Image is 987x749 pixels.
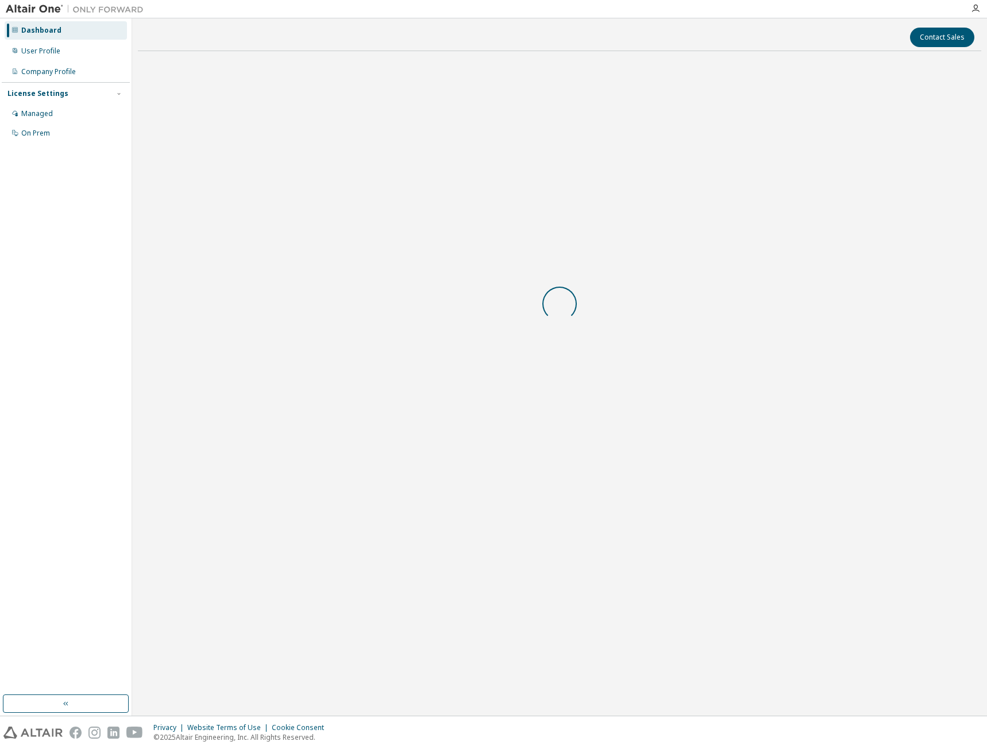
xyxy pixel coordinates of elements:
[910,28,974,47] button: Contact Sales
[21,47,60,56] div: User Profile
[21,67,76,76] div: Company Profile
[187,723,272,732] div: Website Terms of Use
[21,26,61,35] div: Dashboard
[107,727,119,739] img: linkedin.svg
[126,727,143,739] img: youtube.svg
[21,109,53,118] div: Managed
[6,3,149,15] img: Altair One
[153,723,187,732] div: Privacy
[272,723,331,732] div: Cookie Consent
[7,89,68,98] div: License Settings
[88,727,101,739] img: instagram.svg
[70,727,82,739] img: facebook.svg
[3,727,63,739] img: altair_logo.svg
[21,129,50,138] div: On Prem
[153,732,331,742] p: © 2025 Altair Engineering, Inc. All Rights Reserved.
